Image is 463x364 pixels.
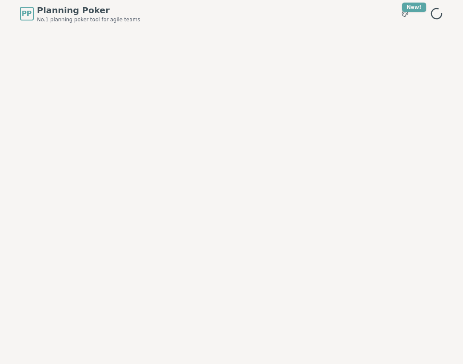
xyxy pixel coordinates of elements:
[37,16,140,23] span: No.1 planning poker tool for agile teams
[402,3,426,12] div: New!
[20,4,140,23] a: PPPlanning PokerNo.1 planning poker tool for agile teams
[37,4,140,16] span: Planning Poker
[22,9,32,19] span: PP
[397,6,413,21] button: New!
